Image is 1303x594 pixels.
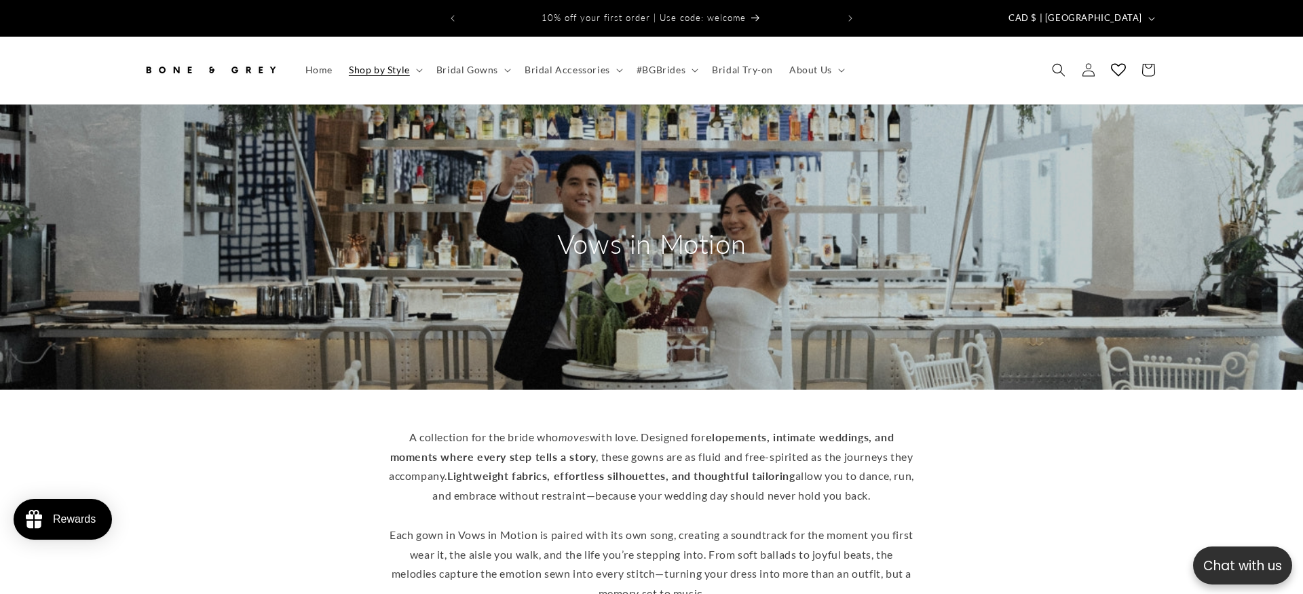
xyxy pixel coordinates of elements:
[516,56,628,84] summary: Bridal Accessories
[1193,556,1292,576] p: Chat with us
[542,12,746,23] span: 10% off your first order | Use code: welcome
[138,50,284,90] a: Bone and Grey Bridal
[1193,546,1292,584] button: Open chatbox
[53,513,96,525] div: Rewards
[525,64,610,76] span: Bridal Accessories
[712,64,773,76] span: Bridal Try-on
[1000,5,1160,31] button: CAD $ | [GEOGRAPHIC_DATA]
[349,64,410,76] span: Shop by Style
[447,469,795,482] strong: Lightweight fabrics, effortless silhouettes, and thoughtful tailoring
[428,56,516,84] summary: Bridal Gowns
[143,55,278,85] img: Bone and Grey Bridal
[1008,12,1142,25] span: CAD $ | [GEOGRAPHIC_DATA]
[628,56,704,84] summary: #BGBrides
[341,56,428,84] summary: Shop by Style
[1044,55,1074,85] summary: Search
[438,5,468,31] button: Previous announcement
[390,430,894,463] strong: elopements, intimate weddings, and moments where every step tells a story
[523,226,780,261] h2: Vows in Motion
[704,56,781,84] a: Bridal Try-on
[637,64,685,76] span: #BGBrides
[559,430,590,443] em: moves
[305,64,333,76] span: Home
[789,64,832,76] span: About Us
[781,56,850,84] summary: About Us
[835,5,865,31] button: Next announcement
[297,56,341,84] a: Home
[436,64,498,76] span: Bridal Gowns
